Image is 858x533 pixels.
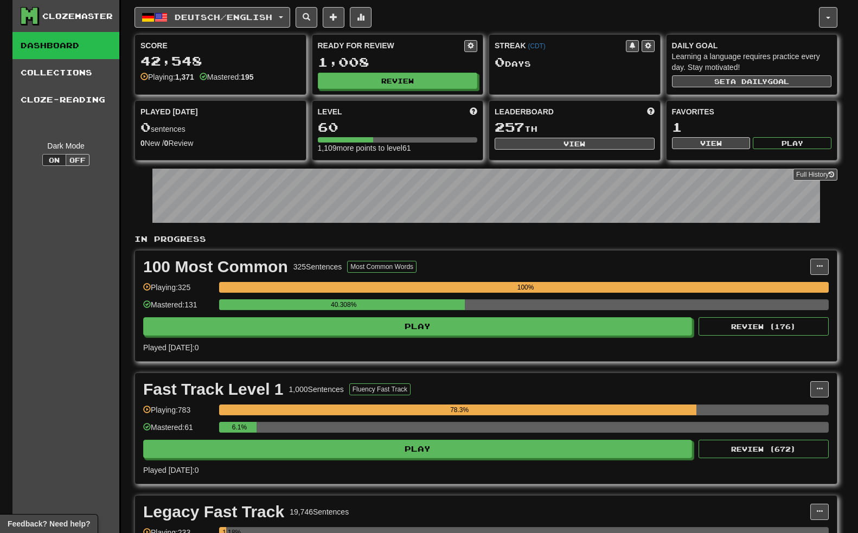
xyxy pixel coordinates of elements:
span: Deutsch / English [175,12,272,22]
div: 1,000 Sentences [289,384,344,395]
div: 42,548 [140,54,300,68]
div: 40.308% [222,299,465,310]
button: Play [143,317,692,336]
button: Review (672) [699,440,829,458]
div: 1,109 more points to level 61 [318,143,478,153]
strong: 0 [164,139,169,147]
div: Legacy Fast Track [143,504,284,520]
div: Mastered: [200,72,254,82]
button: Seta dailygoal [672,75,832,87]
div: Favorites [672,106,832,117]
button: Review [318,73,478,89]
button: Add sentence to collection [323,7,344,28]
span: a daily [731,78,767,85]
span: 0 [140,119,151,134]
button: Play [143,440,692,458]
div: Score [140,40,300,51]
div: Playing: 783 [143,404,214,422]
a: Dashboard [12,32,119,59]
button: Play [753,137,831,149]
button: Off [66,154,89,166]
a: Full History [793,169,837,181]
div: 100 Most Common [143,259,288,275]
div: Dark Mode [21,140,111,151]
div: Streak [495,40,626,51]
div: 1 [672,120,832,134]
button: Fluency Fast Track [349,383,411,395]
span: Score more points to level up [470,106,477,117]
div: Playing: [140,72,194,82]
div: Mastered: 61 [143,422,214,440]
button: Search sentences [296,7,317,28]
div: sentences [140,120,300,134]
span: Played [DATE] [140,106,198,117]
div: Clozemaster [42,11,113,22]
div: Daily Goal [672,40,832,51]
div: New / Review [140,138,300,149]
span: 0 [495,54,505,69]
strong: 1,371 [175,73,194,81]
div: th [495,120,655,134]
button: Review (176) [699,317,829,336]
div: 1,008 [318,55,478,69]
span: Played [DATE]: 0 [143,343,199,352]
span: Open feedback widget [8,518,90,529]
button: Deutsch/English [135,7,290,28]
div: Mastered: 131 [143,299,214,317]
span: This week in points, UTC [647,106,655,117]
div: 78.3% [222,404,696,415]
div: 325 Sentences [293,261,342,272]
button: Most Common Words [347,261,417,273]
strong: 195 [241,73,253,81]
div: 60 [318,120,478,134]
strong: 0 [140,139,145,147]
div: Day s [495,55,655,69]
a: Cloze-Reading [12,86,119,113]
span: Level [318,106,342,117]
p: In Progress [135,234,837,245]
div: Playing: 325 [143,282,214,300]
a: Collections [12,59,119,86]
div: 6.1% [222,422,256,433]
button: View [495,138,655,150]
div: Learning a language requires practice every day. Stay motivated! [672,51,832,73]
span: Leaderboard [495,106,554,117]
button: More stats [350,7,372,28]
div: Fast Track Level 1 [143,381,284,397]
button: On [42,154,66,166]
a: (CDT) [528,42,545,50]
div: Ready for Review [318,40,465,51]
span: 257 [495,119,524,134]
button: View [672,137,751,149]
div: 100% [222,282,829,293]
span: Played [DATE]: 0 [143,466,199,474]
div: 19,746 Sentences [290,506,349,517]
